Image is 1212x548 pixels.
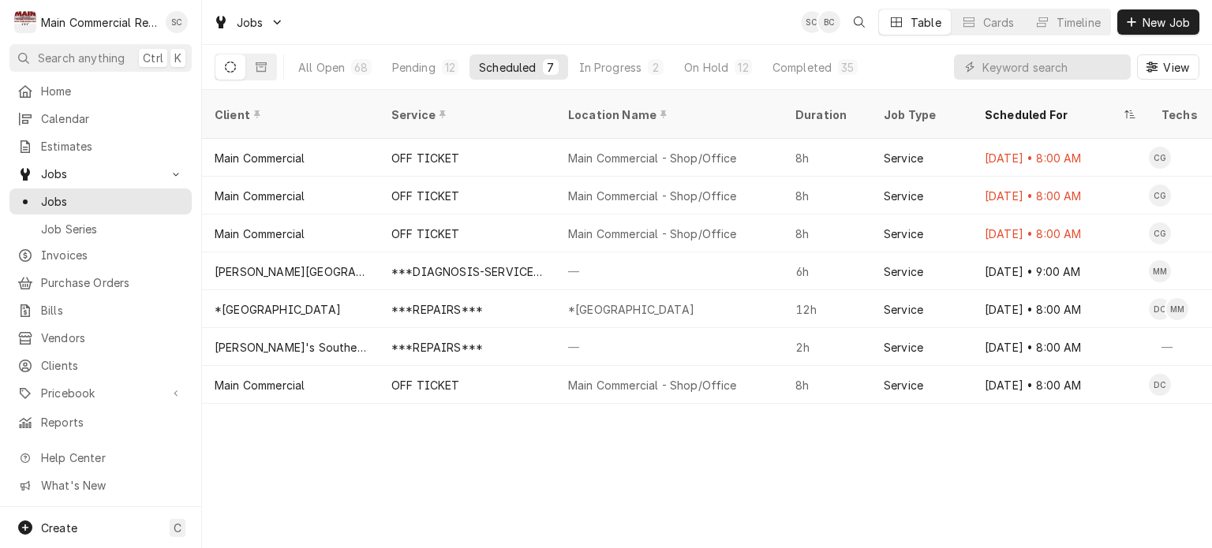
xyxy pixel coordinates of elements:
div: *[GEOGRAPHIC_DATA] [568,301,694,318]
div: SC [166,11,188,33]
a: Purchase Orders [9,270,192,296]
a: Invoices [9,242,192,268]
div: OFF TICKET [391,377,460,393]
div: *[GEOGRAPHIC_DATA] [215,301,341,318]
div: CG [1149,222,1171,244]
span: Help Center [41,449,182,466]
div: Service [391,106,540,123]
span: New Job [1139,14,1193,31]
span: Job Series [41,221,184,237]
div: OFF TICKET [391,226,460,242]
div: 2h [783,328,871,366]
div: Duration [795,106,855,123]
div: Main Commercial - Shop/Office [568,188,737,204]
div: M [14,11,36,33]
span: Purchase Orders [41,274,184,291]
span: Jobs [41,193,184,210]
div: Completed [772,59,832,76]
div: 8h [783,139,871,177]
div: [DATE] • 8:00 AM [972,366,1149,404]
div: 8h [783,177,871,214]
div: Client [215,106,363,123]
button: Search anythingCtrlK [9,44,192,72]
div: Caleb Gorton's Avatar [1149,222,1171,244]
div: OFF TICKET [391,188,460,204]
span: Home [41,83,184,99]
div: Main Commercial Refrigeration Service [41,14,157,31]
a: Home [9,78,192,104]
div: Service [884,377,923,393]
div: 12h [783,290,871,328]
div: SC [801,11,823,33]
span: Clients [41,357,184,374]
div: [DATE] • 8:00 AM [972,328,1149,366]
span: Jobs [237,14,264,31]
div: Main Commercial [215,377,305,393]
a: Go to Pricebook [9,380,192,406]
div: Mike Marchese's Avatar [1149,260,1171,282]
a: Jobs [9,188,192,214]
div: 35 [841,59,854,76]
div: 8h [783,214,871,252]
span: View [1160,59,1192,76]
div: Service [884,339,923,356]
div: BC [818,11,840,33]
div: Techs [1161,106,1199,123]
div: 68 [354,59,368,76]
div: Caleb Gorton's Avatar [1149,185,1171,207]
div: Dylan Crawford's Avatar [1149,374,1171,396]
div: Sharon Campbell's Avatar [801,11,823,33]
span: Invoices [41,247,184,263]
div: Job Type [884,106,959,123]
a: Go to Jobs [207,9,290,35]
div: Service [884,188,923,204]
div: 6h [783,252,871,290]
div: OFF TICKET [391,150,460,166]
div: Table [911,14,941,31]
div: Sharon Campbell's Avatar [166,11,188,33]
div: Main Commercial - Shop/Office [568,377,737,393]
input: Keyword search [982,54,1123,80]
div: Main Commercial - Shop/Office [568,150,737,166]
div: Service [884,263,923,280]
div: Service [884,301,923,318]
div: [DATE] • 8:00 AM [972,214,1149,252]
div: [DATE] • 8:00 AM [972,139,1149,177]
span: Bills [41,302,184,319]
div: CG [1149,185,1171,207]
div: [PERSON_NAME]'s Southern Soul Restaurant [215,339,366,356]
a: Bills [9,297,192,323]
div: Scheduled For [985,106,1120,123]
div: Scheduled [479,59,536,76]
button: View [1137,54,1199,80]
div: 2 [651,59,660,76]
div: Pending [392,59,436,76]
a: Go to Help Center [9,445,192,471]
div: Cards [983,14,1015,31]
div: Main Commercial [215,226,305,242]
div: 12 [738,59,748,76]
div: [DATE] • 8:00 AM [972,177,1149,214]
div: DC [1149,374,1171,396]
span: Search anything [38,50,125,66]
span: C [174,520,181,536]
a: Go to What's New [9,472,192,498]
div: Service [884,150,923,166]
div: [DATE] • 8:00 AM [972,290,1149,328]
span: Create [41,521,77,535]
div: 12 [445,59,455,76]
div: Caleb Gorton's Avatar [1149,147,1171,169]
div: Location Name [568,106,767,123]
button: Open search [847,9,872,35]
div: CG [1149,147,1171,169]
div: Dylan Crawford's Avatar [1149,298,1171,320]
div: 7 [546,59,555,76]
div: [DATE] • 9:00 AM [972,252,1149,290]
a: Reports [9,409,192,435]
span: What's New [41,477,182,494]
span: Vendors [41,330,184,346]
span: Calendar [41,110,184,127]
div: — [555,328,783,366]
span: Reports [41,414,184,431]
a: Estimates [9,133,192,159]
